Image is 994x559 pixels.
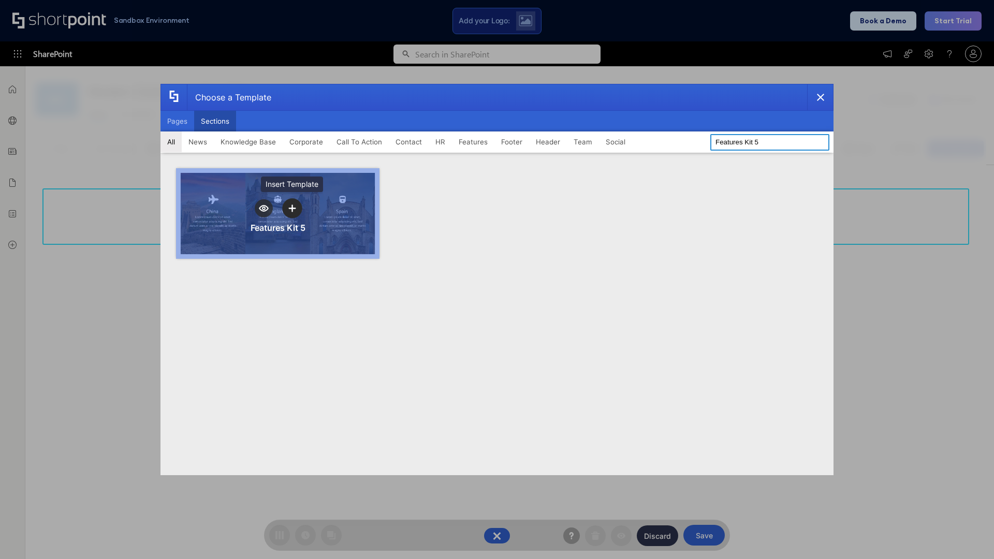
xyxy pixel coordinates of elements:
[160,131,182,152] button: All
[182,131,214,152] button: News
[599,131,632,152] button: Social
[429,131,452,152] button: HR
[452,131,494,152] button: Features
[283,131,330,152] button: Corporate
[214,131,283,152] button: Knowledge Base
[194,111,236,131] button: Sections
[160,84,834,475] div: template selector
[389,131,429,152] button: Contact
[494,131,529,152] button: Footer
[567,131,599,152] button: Team
[251,223,305,233] div: Features Kit 5
[942,509,994,559] iframe: Chat Widget
[160,111,194,131] button: Pages
[529,131,567,152] button: Header
[710,134,829,151] input: Search
[330,131,389,152] button: Call To Action
[187,84,271,110] div: Choose a Template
